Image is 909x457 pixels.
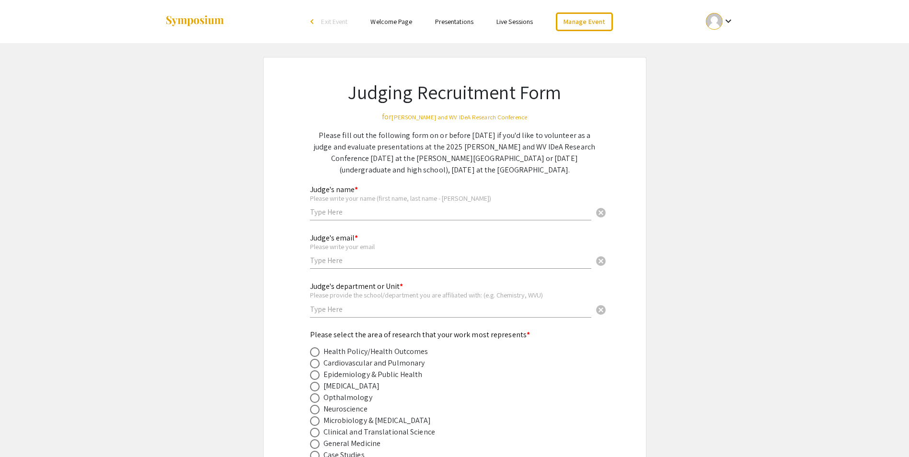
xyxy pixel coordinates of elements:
[591,251,610,270] button: Clear
[310,233,358,243] mat-label: Judge's email
[323,415,431,426] div: Microbiology & [MEDICAL_DATA]
[310,291,591,299] div: Please provide the school/department you are affiliated with: (e.g. Chemistry, WVU)
[310,80,599,103] h1: Judging Recruitment Form
[310,194,591,203] div: Please write your name (first name, last name - [PERSON_NAME])
[595,304,607,316] span: cancel
[591,299,610,319] button: Clear
[323,369,423,380] div: Epidemiology & Public Health
[165,15,225,28] img: Symposium by ForagerOne
[321,17,347,26] span: Exit Event
[323,438,381,449] div: General Medicine
[556,12,612,31] a: Manage Event
[310,281,403,291] mat-label: Judge's department or Unit
[310,330,530,340] mat-label: Please select the area of research that your work most represents
[696,11,744,32] button: Expand account dropdown
[323,346,428,357] div: Health Policy/Health Outcomes
[323,392,372,403] div: Opthalmology
[310,130,599,176] p: Please fill out the following form on or before [DATE] if you'd like to volunteer as a judge and ...
[595,255,607,267] span: cancel
[595,207,607,218] span: cancel
[310,242,591,251] div: Please write your email
[323,380,380,392] div: [MEDICAL_DATA]
[310,184,358,194] mat-label: Judge's name
[323,426,435,438] div: Clinical and Translational Science
[7,414,41,450] iframe: Chat
[323,403,368,415] div: Neuroscience
[310,111,599,123] div: for
[323,357,425,369] div: Cardiovascular and Pulmonary
[591,203,610,222] button: Clear
[391,113,527,121] small: [PERSON_NAME] and WV IDeA Research Conference
[310,207,591,217] input: Type Here
[723,15,734,27] mat-icon: Expand account dropdown
[496,17,533,26] a: Live Sessions
[311,19,316,24] div: arrow_back_ios
[310,255,591,265] input: Type Here
[310,304,591,314] input: Type Here
[370,17,412,26] a: Welcome Page
[435,17,473,26] a: Presentations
